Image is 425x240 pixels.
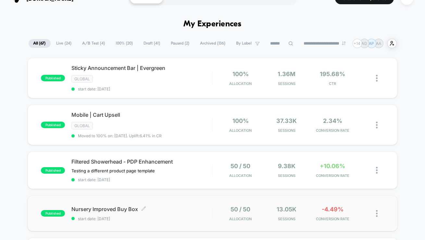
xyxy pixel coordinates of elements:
[232,117,249,124] span: 100%
[111,39,138,48] span: 100% ( 20 )
[323,117,342,124] span: 2.34%
[353,39,362,48] div: + 14
[265,81,308,86] span: Sessions
[71,75,93,83] span: GLOBAL
[277,206,296,213] span: 13.05k
[322,206,344,213] span: -4.49%
[195,39,231,48] span: Archived ( 136 )
[311,173,354,178] span: CONVERSION RATE
[29,39,51,48] span: All ( 67 )
[376,122,378,128] img: close
[278,163,295,169] span: 9.38k
[78,133,162,138] span: Moved to 100% on: [DATE] . Uplift: 6.41% in CR
[376,41,381,46] p: AA
[342,41,346,45] img: end
[71,206,212,212] span: Nursery Improved Buy Box
[71,158,212,165] span: Filtered Showerhead - PDP Enhancement
[71,168,155,173] span: Testing a different product page template
[71,216,212,221] span: start date: [DATE]
[376,210,378,217] img: close
[230,217,252,221] span: Allocation
[265,217,308,221] span: Sessions
[376,167,378,174] img: close
[362,41,367,46] p: AG
[231,163,251,169] span: 50 / 50
[41,75,65,81] span: published
[230,173,252,178] span: Allocation
[376,75,378,82] img: close
[311,128,354,133] span: CONVERSION RATE
[41,122,65,128] span: published
[320,163,345,169] span: +10.06%
[230,81,252,86] span: Allocation
[71,177,212,182] span: start date: [DATE]
[166,39,194,48] span: Paused ( 2 )
[278,71,295,77] span: 1.36M
[52,39,77,48] span: Live ( 24 )
[311,81,354,86] span: CTR
[139,39,165,48] span: Draft ( 41 )
[41,210,65,217] span: published
[230,128,252,133] span: Allocation
[183,20,242,29] h1: My Experiences
[41,167,65,174] span: published
[236,41,252,46] span: By Label
[71,122,93,129] span: GLOBAL
[369,41,374,46] p: AP
[232,71,249,77] span: 100%
[265,128,308,133] span: Sessions
[231,206,251,213] span: 50 / 50
[71,65,212,71] span: Sticky Announcement Bar | Evergreen
[276,117,297,124] span: 37.33k
[78,39,110,48] span: A/B Test ( 4 )
[320,71,345,77] span: 195.68%
[71,87,212,91] span: start date: [DATE]
[265,173,308,178] span: Sessions
[311,217,354,221] span: CONVERSION RATE
[71,112,212,118] span: Mobile | Cart Upsell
